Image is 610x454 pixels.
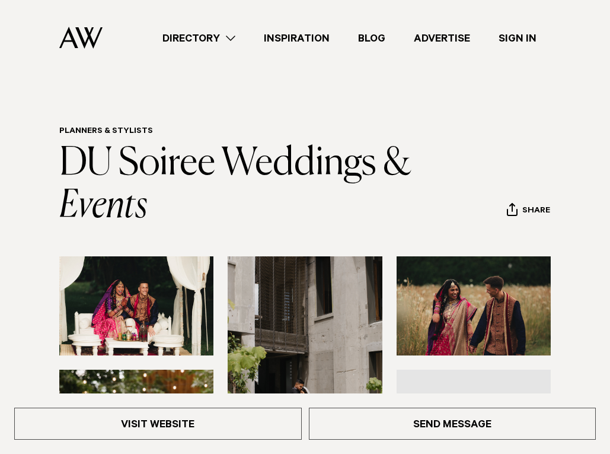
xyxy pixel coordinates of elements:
[309,408,596,440] a: Send Message
[506,202,551,220] button: Share
[59,145,417,226] a: DU Soiree Weddings & Events
[14,408,302,440] a: Visit Website
[148,30,250,46] a: Directory
[400,30,484,46] a: Advertise
[484,30,551,46] a: Sign In
[59,127,153,136] a: Planners & Stylists
[59,27,103,49] img: Auckland Weddings Logo
[344,30,400,46] a: Blog
[250,30,344,46] a: Inspiration
[522,206,550,217] span: Share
